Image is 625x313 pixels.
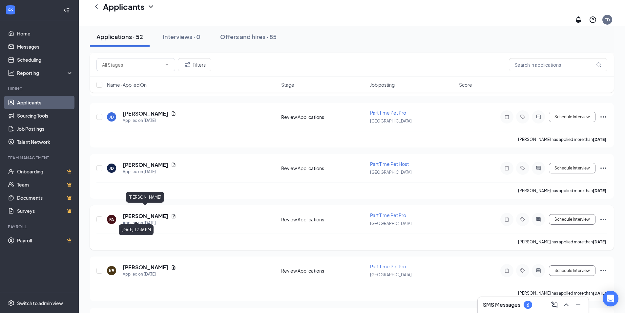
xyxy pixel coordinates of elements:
div: Review Applications [281,267,366,274]
svg: Document [171,162,176,168]
svg: ChevronDown [147,3,155,11]
a: Messages [17,40,73,53]
a: Applicants [17,96,73,109]
svg: Ellipses [599,113,607,121]
span: [GEOGRAPHIC_DATA] [370,170,412,175]
h5: [PERSON_NAME] [123,212,168,220]
h3: SMS Messages [483,301,520,308]
span: Part Time Pet Host [370,161,409,167]
span: Part Time Pet Pro [370,263,406,269]
p: [PERSON_NAME] has applied more than . [518,239,607,245]
div: Interviews · 0 [163,33,200,41]
span: Part Time Pet Pro [370,212,406,218]
div: KB [109,268,114,274]
b: [DATE] [593,291,606,296]
a: DocumentsCrown [17,191,73,204]
a: Sourcing Tools [17,109,73,122]
svg: ActiveChat [534,217,542,222]
button: Schedule Interview [549,265,595,276]
h5: [PERSON_NAME] [123,161,168,168]
svg: Notifications [574,16,582,24]
div: JD [109,114,114,120]
svg: Settings [8,300,14,306]
span: Score [459,81,472,88]
svg: MagnifyingGlass [596,62,601,67]
div: Offers and hires · 85 [220,33,277,41]
span: Job posting [370,81,395,88]
svg: ChevronLeft [93,3,100,11]
button: ChevronUp [561,300,572,310]
svg: Document [171,265,176,270]
h5: [PERSON_NAME] [123,110,168,117]
div: Applications · 52 [96,33,143,41]
svg: Minimize [574,301,582,309]
div: Hiring [8,86,72,92]
div: FA [109,217,114,222]
svg: Note [503,268,511,273]
b: [DATE] [593,137,606,142]
span: [GEOGRAPHIC_DATA] [370,119,412,123]
svg: Analysis [8,70,14,76]
svg: Collapse [63,7,70,13]
div: Review Applications [281,114,366,120]
svg: Ellipses [599,164,607,172]
p: [PERSON_NAME] has applied more than . [518,137,607,142]
div: Open Intercom Messenger [603,291,618,306]
svg: Tag [519,114,527,120]
div: Review Applications [281,165,366,171]
div: [PERSON_NAME] [126,192,164,203]
div: 6 [527,302,529,308]
div: Applied on [DATE] [123,271,176,278]
h1: Applicants [103,1,144,12]
a: Job Postings [17,122,73,135]
button: ComposeMessage [549,300,560,310]
a: PayrollCrown [17,234,73,247]
span: [GEOGRAPHIC_DATA] [370,272,412,277]
svg: Ellipses [599,215,607,223]
a: OnboardingCrown [17,165,73,178]
b: [DATE] [593,188,606,193]
svg: Document [171,111,176,116]
div: Reporting [17,70,73,76]
span: Part Time Pet Pro [370,110,406,116]
button: Filter Filters [178,58,211,71]
svg: ChevronUp [562,301,570,309]
svg: Tag [519,268,527,273]
input: All Stages [102,61,162,68]
div: Team Management [8,155,72,161]
a: SurveysCrown [17,204,73,217]
a: Scheduling [17,53,73,66]
svg: Filter [183,61,191,69]
svg: Note [503,114,511,120]
span: Name · Applied On [107,81,147,88]
button: Minimize [573,300,583,310]
svg: ChevronDown [164,62,170,67]
button: Schedule Interview [549,163,595,173]
button: Schedule Interview [549,214,595,225]
a: TeamCrown [17,178,73,191]
span: [GEOGRAPHIC_DATA] [370,221,412,226]
div: Payroll [8,224,72,230]
div: Review Applications [281,216,366,223]
p: [PERSON_NAME] has applied more than . [518,188,607,193]
button: Schedule Interview [549,112,595,122]
svg: ActiveChat [534,166,542,171]
svg: WorkstreamLogo [7,7,14,13]
svg: ActiveChat [534,114,542,120]
svg: Document [171,213,176,219]
svg: Note [503,217,511,222]
a: Talent Network [17,135,73,148]
div: Applied on [DATE] [123,220,176,226]
b: [DATE] [593,239,606,244]
p: [PERSON_NAME] has applied more than . [518,290,607,296]
a: Home [17,27,73,40]
div: TD [605,17,610,23]
svg: Tag [519,166,527,171]
div: JD [109,166,114,171]
span: Stage [281,81,294,88]
div: Switch to admin view [17,300,63,306]
svg: QuestionInfo [589,16,597,24]
svg: ComposeMessage [551,301,558,309]
svg: ActiveChat [534,268,542,273]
